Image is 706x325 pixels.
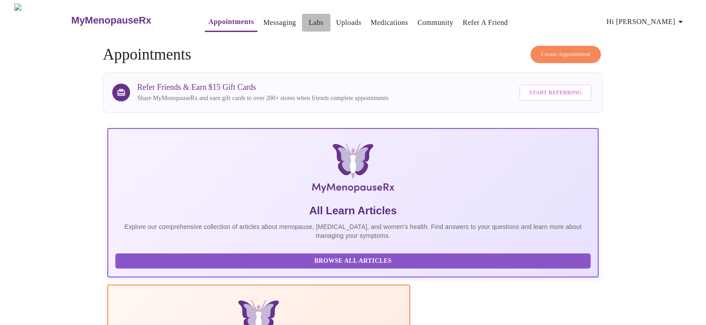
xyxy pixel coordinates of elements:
[137,94,388,103] p: Share MyMenopauseRx and earn gift cards to over 200+ stores when friends complete appointments
[367,14,412,32] button: Medications
[302,14,331,32] button: Labs
[70,5,187,36] a: MyMenopauseRx
[517,80,594,105] a: Start Referring
[115,253,591,269] button: Browse All Articles
[71,15,151,26] h3: MyMenopauseRx
[371,16,408,29] a: Medications
[417,16,453,29] a: Community
[463,16,508,29] a: Refer a Friend
[103,46,603,64] h4: Appointments
[263,16,296,29] a: Messaging
[208,16,254,28] a: Appointments
[205,13,257,32] button: Appointments
[189,143,517,197] img: MyMenopauseRx Logo
[137,83,388,92] h3: Refer Friends & Earn $15 Gift Cards
[115,204,591,218] h5: All Learn Articles
[529,88,582,98] span: Start Referring
[459,14,512,32] button: Refer a Friend
[531,46,601,63] button: Create Appointment
[607,16,686,28] span: Hi [PERSON_NAME]
[414,14,457,32] button: Community
[260,14,299,32] button: Messaging
[519,84,592,101] button: Start Referring
[333,14,365,32] button: Uploads
[115,257,593,264] a: Browse All Articles
[14,4,70,37] img: MyMenopauseRx Logo
[541,49,591,60] span: Create Appointment
[115,222,591,240] p: Explore our comprehensive collection of articles about menopause, [MEDICAL_DATA], and women's hea...
[603,13,690,31] button: Hi [PERSON_NAME]
[309,16,323,29] a: Labs
[336,16,362,29] a: Uploads
[124,256,582,267] span: Browse All Articles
